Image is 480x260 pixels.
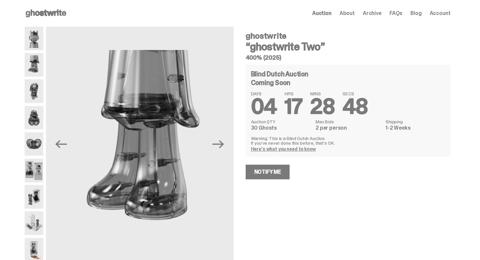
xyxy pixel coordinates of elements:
[25,211,44,235] img: ghostwrite_Two_Media_13.png
[251,136,445,145] p: Warning: This is a Blind Dutch Auction. If you’ve never done this before, that’s OK.
[54,137,69,151] button: Previous
[251,79,445,86] div: Coming Soon
[389,11,402,16] a: FAQs
[25,79,44,103] img: ghostwrite_Two_Media_5.png
[430,11,451,16] a: Account
[251,125,312,131] dd: 30 Ghosts
[246,165,290,179] a: Notify Me
[363,11,381,16] a: Archive
[316,125,381,131] dd: 2 per person
[310,91,335,96] span: MINS
[251,91,277,96] span: DAYS
[340,11,355,16] a: About
[343,93,368,120] span: 48
[285,93,302,120] span: 17
[246,55,451,61] h5: 400% (2025)
[246,32,451,40] h4: ghostwrite
[25,185,44,209] img: ghostwrite_Two_Media_11.png
[385,125,445,131] dd: 1-2 Weeks
[25,27,44,50] img: ghostwrite_Two_Media_1.png
[25,132,44,156] img: ghostwrite_Two_Media_8.png
[25,53,44,77] img: ghostwrite_Two_Media_3.png
[25,159,44,182] img: ghostwrite_Two_Media_10.png
[251,119,312,124] dt: Auction QTY
[343,91,368,96] span: SECS
[25,106,44,130] img: ghostwrite_Two_Media_6.png
[316,119,381,124] dt: Max Bids
[285,91,302,96] span: HRS
[310,93,335,120] span: 28
[410,11,421,16] a: Blog
[211,137,226,151] button: Next
[251,71,308,77] h4: Blind Dutch Auction
[312,11,332,16] a: Auction
[251,146,316,152] a: Here's what you need to know
[251,93,277,120] span: 04
[385,119,445,124] dt: Shipping
[246,41,451,52] h3: “ghostwrite Two”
